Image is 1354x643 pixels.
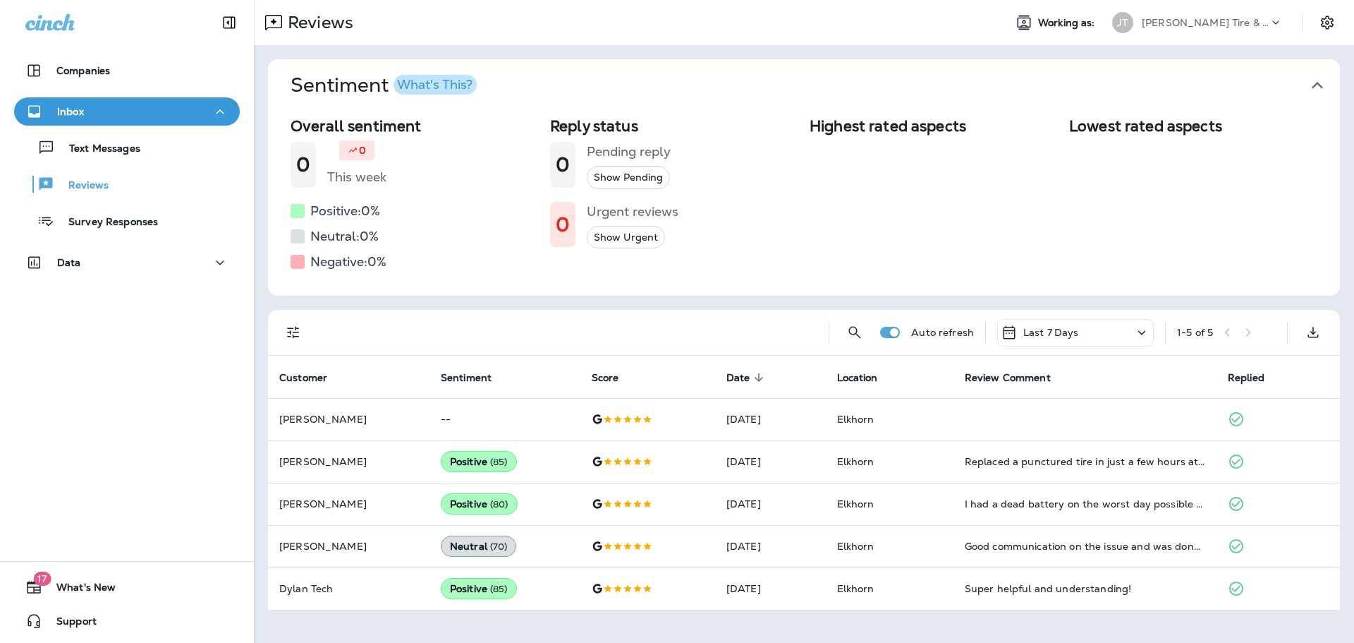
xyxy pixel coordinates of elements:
[965,539,1205,553] div: Good communication on the issue and was done in a timely manner.
[726,372,750,384] span: Date
[282,12,353,33] p: Reviews
[837,371,896,384] span: Location
[14,133,240,162] button: Text Messages
[592,372,619,384] span: Score
[441,536,517,557] div: Neutral
[279,541,418,552] p: [PERSON_NAME]
[837,372,878,384] span: Location
[837,582,874,595] span: Elkhorn
[279,583,418,594] p: Dylan Tech
[42,615,97,632] span: Support
[1038,17,1098,29] span: Working as:
[14,573,240,601] button: 17What's New
[837,498,874,510] span: Elkhorn
[42,582,116,599] span: What's New
[14,56,240,85] button: Companies
[14,206,240,236] button: Survey Responses
[279,371,346,384] span: Customer
[726,371,769,384] span: Date
[490,498,508,510] span: ( 80 )
[490,541,508,553] span: ( 70 )
[296,153,310,176] h1: 0
[14,607,240,635] button: Support
[587,200,678,223] h5: Urgent reviews
[359,143,366,157] p: 0
[965,371,1069,384] span: Review Comment
[14,169,240,199] button: Reviews
[327,166,386,188] h5: This week
[57,257,81,268] p: Data
[587,226,665,249] button: Show Urgent
[441,371,510,384] span: Sentiment
[1069,117,1317,135] h2: Lowest rated aspects
[490,583,508,595] span: ( 85 )
[291,117,539,135] h2: Overall sentiment
[441,451,517,472] div: Positive
[14,97,240,126] button: Inbox
[715,440,826,483] td: [DATE]
[965,582,1205,596] div: Super helpful and understanding!
[490,456,508,468] span: ( 85 )
[291,73,477,97] h1: Sentiment
[715,398,826,440] td: [DATE]
[310,200,380,222] h5: Positive: 0 %
[441,493,518,515] div: Positive
[54,216,158,229] p: Survey Responses
[841,318,869,347] button: Search Reviews
[810,117,1058,135] h2: Highest rated aspects
[441,372,492,384] span: Sentiment
[429,398,580,440] td: --
[279,414,418,425] p: [PERSON_NAME]
[587,140,671,163] h5: Pending reply
[279,59,1351,112] button: SentimentWhat's This?
[310,251,386,273] h5: Negative: 0 %
[1299,318,1327,347] button: Export as CSV
[556,153,570,176] h1: 0
[965,372,1051,384] span: Review Comment
[56,65,110,76] p: Companies
[279,498,418,510] p: [PERSON_NAME]
[1315,10,1340,35] button: Settings
[715,483,826,525] td: [DATE]
[279,372,327,384] span: Customer
[715,525,826,567] td: [DATE]
[1177,327,1213,338] div: 1 - 5 of 5
[837,455,874,468] span: Elkhorn
[33,572,51,586] span: 17
[837,540,874,553] span: Elkhorn
[279,456,418,467] p: [PERSON_NAME]
[1112,12,1133,33] div: JT
[1023,327,1079,338] p: Last 7 Days
[592,371,638,384] span: Score
[715,567,826,610] td: [DATE]
[965,497,1205,511] div: I had a dead battery on the worst day possible with lots of appointments. Called Jensen’s. Change...
[14,248,240,277] button: Data
[1142,17,1269,28] p: [PERSON_NAME] Tire & Auto
[1228,371,1283,384] span: Replied
[209,8,249,37] button: Collapse Sidebar
[556,213,570,236] h1: 0
[837,413,874,426] span: Elkhorn
[310,225,379,248] h5: Neutral: 0 %
[394,75,477,95] button: What's This?
[57,106,84,117] p: Inbox
[279,318,307,347] button: Filters
[441,578,517,599] div: Positive
[965,455,1205,469] div: Replaced a punctured tire in just a few hours at a fair price. Great guys to work with!
[55,143,140,156] p: Text Messages
[397,78,472,91] div: What's This?
[268,112,1340,296] div: SentimentWhat's This?
[587,166,670,189] button: Show Pending
[1228,372,1264,384] span: Replied
[54,179,109,193] p: Reviews
[911,327,974,338] p: Auto refresh
[550,117,798,135] h2: Reply status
